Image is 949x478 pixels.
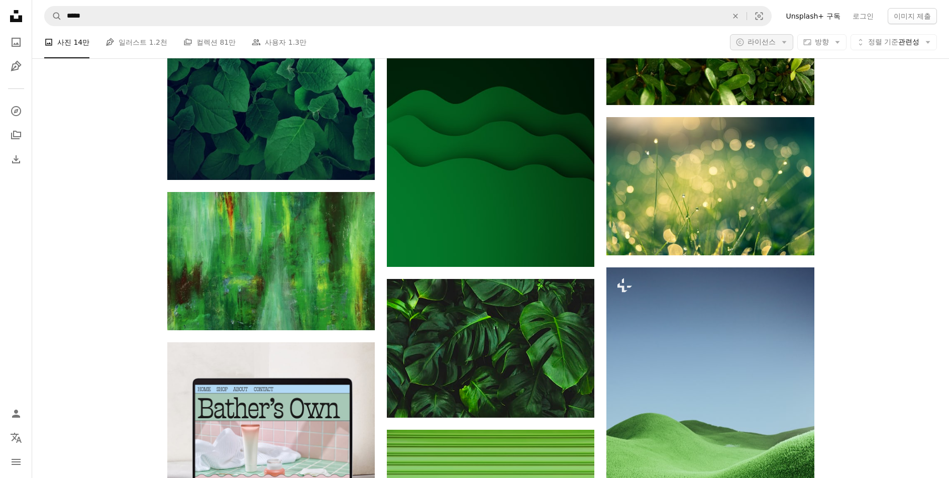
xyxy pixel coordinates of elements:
[868,37,919,47] span: 관련성
[220,37,236,48] span: 81만
[6,452,26,472] button: 메뉴
[6,125,26,145] a: 컬렉션
[387,279,594,417] img: 녹색 잎 식물
[252,26,306,58] a: 사용자 1.3만
[387,344,594,353] a: 녹색 잎 식물
[6,149,26,169] a: 다운로드 내역
[851,34,937,50] button: 정렬 기준관련성
[387,109,594,118] a: 물결 모양의 녹색 추상적인 배경
[606,447,814,456] a: 푸른 하늘을 배경으로 한 풀밭
[6,404,26,424] a: 로그인 / 가입
[167,256,375,265] a: 추상 회화
[45,7,62,26] button: Unsplash 검색
[288,37,306,48] span: 1.3만
[183,26,236,58] a: 컬렉션 81만
[868,38,898,46] span: 정렬 기준
[780,8,846,24] a: Unsplash+ 구독
[606,117,814,255] img: 푸른 잔디
[6,56,26,76] a: 일러스트
[797,34,847,50] button: 방향
[167,192,375,330] img: 추상 회화
[815,38,829,46] span: 방향
[724,7,747,26] button: 삭제
[748,38,776,46] span: 라이선스
[149,37,167,48] span: 1.2천
[6,32,26,52] a: 사진
[606,181,814,190] a: 푸른 잔디
[888,8,937,24] button: 이미지 제출
[730,34,793,50] button: 라이선스
[106,26,167,58] a: 일러스트 1.2천
[847,8,880,24] a: 로그인
[747,7,771,26] button: 시각적 검색
[44,6,772,26] form: 사이트 전체에서 이미지 찾기
[6,101,26,121] a: 탐색
[6,6,26,28] a: 홈 — Unsplash
[6,428,26,448] button: 언어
